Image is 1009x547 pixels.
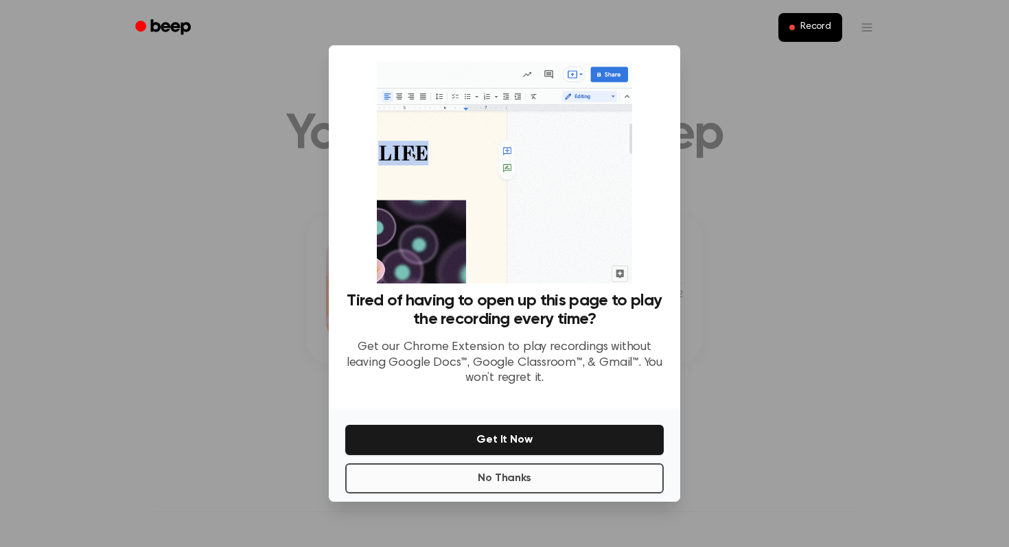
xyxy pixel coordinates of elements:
[377,62,631,283] img: Beep extension in action
[126,14,203,41] a: Beep
[345,463,664,493] button: No Thanks
[850,11,883,44] button: Open menu
[800,21,831,34] span: Record
[345,340,664,386] p: Get our Chrome Extension to play recordings without leaving Google Docs™, Google Classroom™, & Gm...
[345,292,664,329] h3: Tired of having to open up this page to play the recording every time?
[345,425,664,455] button: Get It Now
[778,13,842,42] button: Record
